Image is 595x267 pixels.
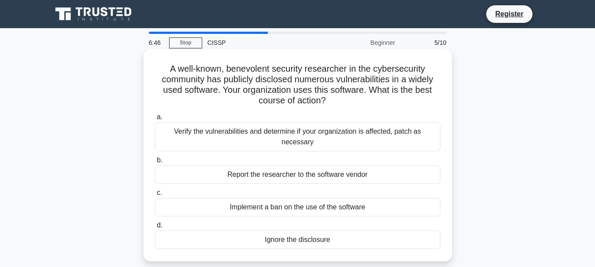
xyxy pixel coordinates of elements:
a: Register [490,8,528,19]
a: Stop [169,37,202,48]
span: a. [157,113,163,121]
span: d. [157,221,163,229]
h5: A well-known, benevolent security researcher in the cybersecurity community has publicly disclose... [154,63,441,106]
div: Implement a ban on the use of the software [155,198,440,216]
div: Ignore the disclosure [155,230,440,249]
div: Report the researcher to the software vendor [155,165,440,184]
div: CISSP [202,34,323,51]
div: Verify the vulnerabilities and determine if your organization is affected, patch as necessary [155,122,440,151]
div: 6:46 [144,34,169,51]
span: c. [157,189,162,196]
div: 5/10 [400,34,452,51]
div: Beginner [323,34,400,51]
span: b. [157,156,163,164]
